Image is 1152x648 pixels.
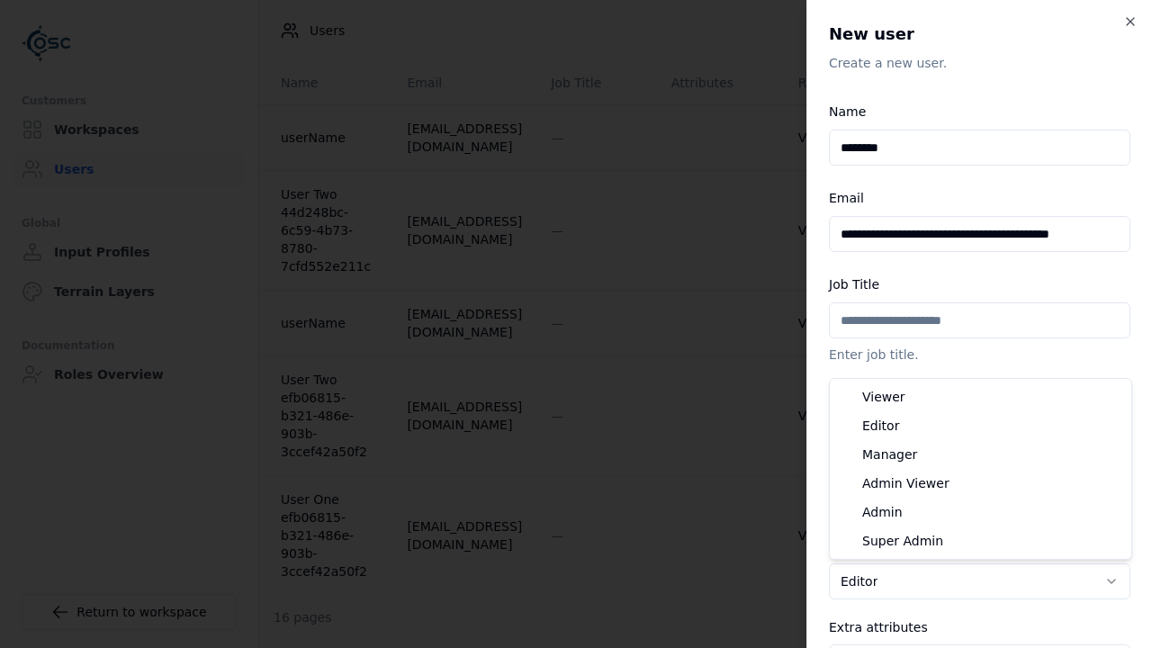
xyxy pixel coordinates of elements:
[862,388,905,406] span: Viewer
[862,532,943,550] span: Super Admin
[862,445,917,463] span: Manager
[862,474,949,492] span: Admin Viewer
[862,417,899,435] span: Editor
[862,503,903,521] span: Admin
